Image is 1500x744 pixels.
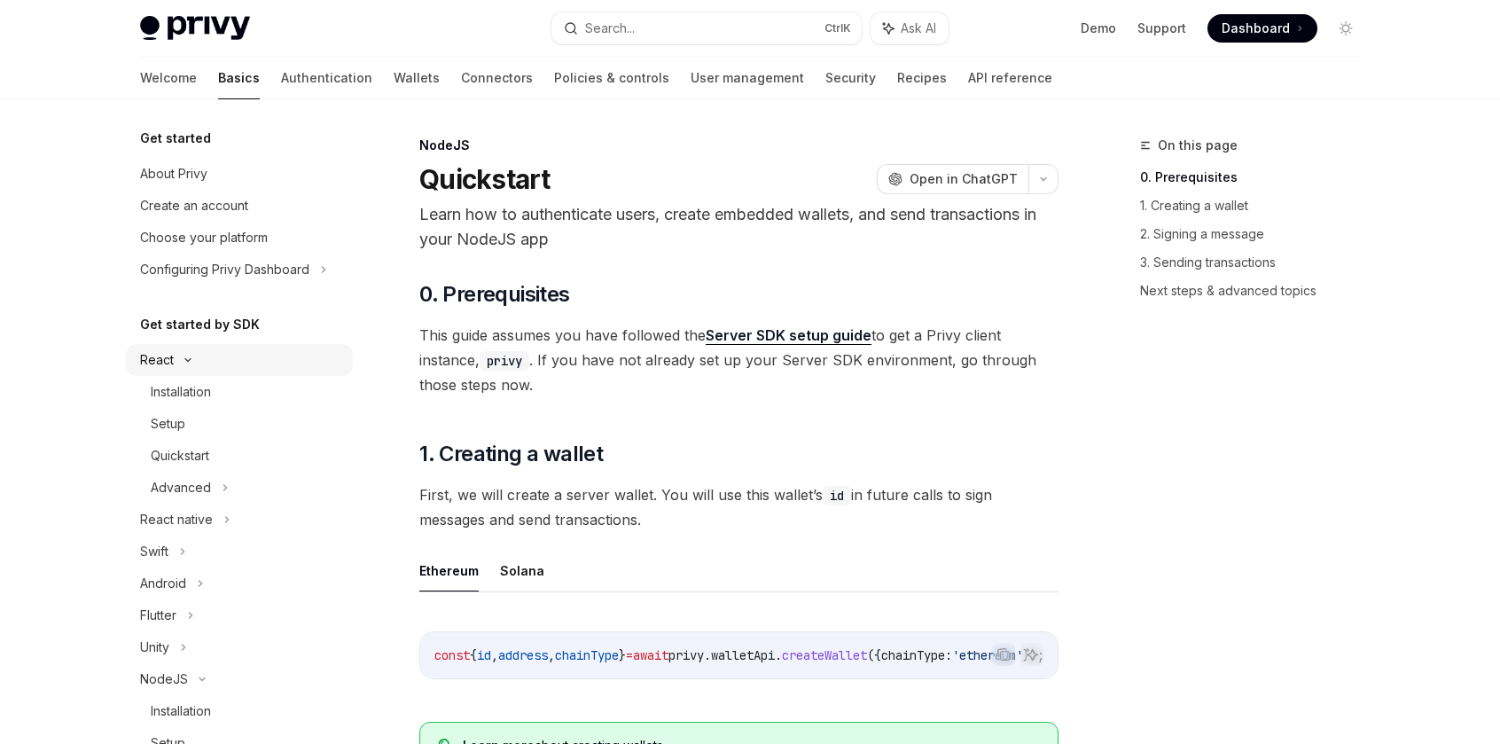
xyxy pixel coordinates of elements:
span: = [626,647,633,663]
span: 1. Creating a wallet [419,440,603,468]
a: Policies & controls [554,57,669,99]
div: Unity [140,637,169,658]
a: Connectors [461,57,533,99]
code: privy [480,351,529,371]
a: Authentication [281,57,372,99]
div: NodeJS [419,137,1059,154]
a: Welcome [140,57,197,99]
a: 2. Signing a message [1140,220,1374,248]
h1: Quickstart [419,163,551,195]
img: light logo [140,16,250,41]
span: walletApi [711,647,775,663]
span: Ask AI [901,20,936,37]
div: About Privy [140,163,207,184]
div: Create an account [140,195,248,216]
button: Open in ChatGPT [877,164,1028,194]
a: Next steps & advanced topics [1140,277,1374,305]
button: Ask AI [1020,643,1043,666]
a: Server SDK setup guide [706,326,871,345]
a: Wallets [394,57,440,99]
span: address [498,647,548,663]
span: id [477,647,491,663]
a: 1. Creating a wallet [1140,192,1374,220]
a: Installation [126,695,353,727]
a: Basics [218,57,260,99]
a: Recipes [897,57,947,99]
span: privy [668,647,704,663]
span: . [775,647,782,663]
a: API reference [968,57,1052,99]
button: Solana [500,550,544,591]
span: . [704,647,711,663]
button: Copy the contents from the code block [992,643,1015,666]
button: Search...CtrlK [551,12,862,44]
div: Android [140,573,186,594]
div: Choose your platform [140,227,268,248]
div: Installation [151,701,211,722]
button: Toggle dark mode [1332,14,1360,43]
p: Learn how to authenticate users, create embedded wallets, and send transactions in your NodeJS app [419,202,1059,252]
a: Demo [1081,20,1116,37]
span: 0. Prerequisites [419,280,569,309]
span: chainType [555,647,619,663]
div: Setup [151,413,185,435]
div: Swift [140,541,168,562]
span: 'ethereum' [952,647,1023,663]
span: await [633,647,668,663]
span: , [491,647,498,663]
span: { [470,647,477,663]
h5: Get started [140,128,211,149]
a: Quickstart [126,440,353,472]
span: ({ [867,647,881,663]
div: NodeJS [140,669,188,690]
a: Dashboard [1207,14,1317,43]
div: Advanced [151,477,211,498]
span: Open in ChatGPT [910,170,1018,188]
a: Installation [126,376,353,408]
span: } [619,647,626,663]
div: Search... [585,18,635,39]
span: , [548,647,555,663]
a: Support [1137,20,1186,37]
div: React [140,349,174,371]
a: 0. Prerequisites [1140,163,1374,192]
div: Flutter [140,605,176,626]
a: About Privy [126,158,353,190]
a: Security [825,57,876,99]
span: Dashboard [1222,20,1290,37]
div: React native [140,509,213,530]
div: Quickstart [151,445,209,466]
span: This guide assumes you have followed the to get a Privy client instance, . If you have not alread... [419,323,1059,397]
a: Create an account [126,190,353,222]
span: Ctrl K [824,21,851,35]
span: chainType: [881,647,952,663]
a: User management [691,57,804,99]
h5: Get started by SDK [140,314,260,335]
span: const [434,647,470,663]
a: Setup [126,408,353,440]
div: Installation [151,381,211,403]
span: First, we will create a server wallet. You will use this wallet’s in future calls to sign message... [419,482,1059,532]
span: On this page [1158,135,1238,156]
a: Choose your platform [126,222,353,254]
button: Ask AI [871,12,949,44]
div: Configuring Privy Dashboard [140,259,309,280]
a: 3. Sending transactions [1140,248,1374,277]
code: id [823,486,851,505]
span: createWallet [782,647,867,663]
button: Ethereum [419,550,479,591]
